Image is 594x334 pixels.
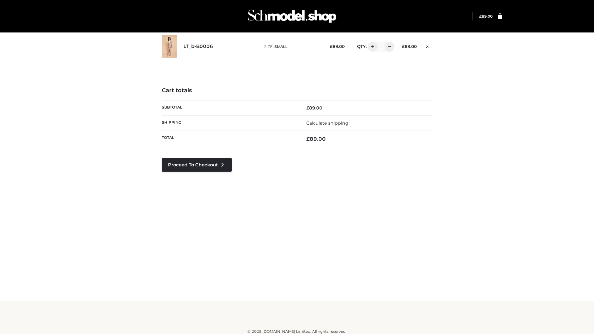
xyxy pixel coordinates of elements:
span: SMALL [274,44,287,49]
a: LT_b-B0006 [183,44,213,49]
a: Proceed to Checkout [162,158,232,172]
th: Shipping [162,115,297,131]
span: £ [402,44,405,49]
bdi: 89.00 [479,14,493,19]
bdi: 89.00 [306,105,322,111]
th: Total [162,131,297,147]
a: Remove this item [423,42,432,50]
div: QTY: [351,42,392,52]
a: £89.00 [479,14,493,19]
p: size : [264,44,320,49]
bdi: 89.00 [330,44,345,49]
span: £ [306,105,309,111]
bdi: 89.00 [402,44,417,49]
span: £ [306,136,310,142]
img: Schmodel Admin 964 [246,4,338,28]
span: £ [330,44,333,49]
span: £ [479,14,482,19]
img: LT_b-B0006 - SMALL [162,35,177,58]
a: Calculate shipping [306,120,348,126]
bdi: 89.00 [306,136,326,142]
h4: Cart totals [162,87,432,94]
th: Subtotal [162,100,297,115]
